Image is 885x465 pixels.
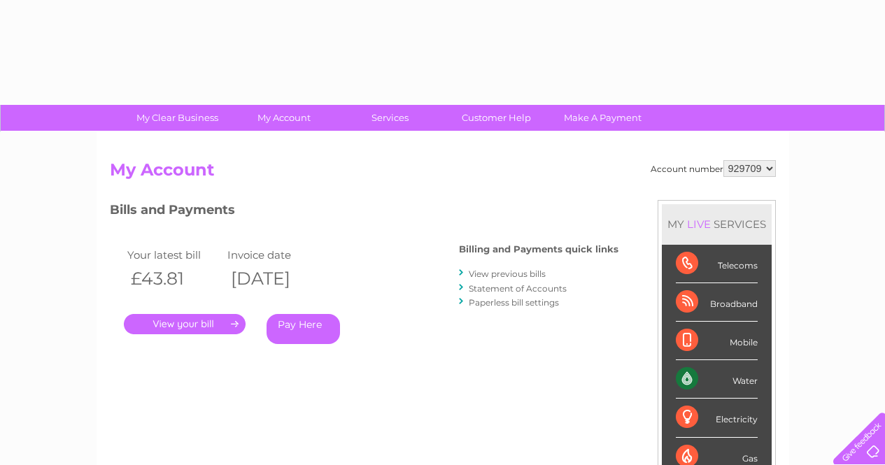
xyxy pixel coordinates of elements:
[469,297,559,308] a: Paperless bill settings
[651,160,776,177] div: Account number
[110,160,776,187] h2: My Account
[124,264,225,293] th: £43.81
[267,314,340,344] a: Pay Here
[676,245,758,283] div: Telecoms
[224,264,325,293] th: [DATE]
[110,200,618,224] h3: Bills and Payments
[439,105,554,131] a: Customer Help
[545,105,660,131] a: Make A Payment
[676,322,758,360] div: Mobile
[469,269,546,279] a: View previous bills
[676,399,758,437] div: Electricity
[120,105,235,131] a: My Clear Business
[124,245,225,264] td: Your latest bill
[469,283,567,294] a: Statement of Accounts
[676,360,758,399] div: Water
[459,244,618,255] h4: Billing and Payments quick links
[332,105,448,131] a: Services
[676,283,758,322] div: Broadband
[224,245,325,264] td: Invoice date
[226,105,341,131] a: My Account
[684,217,714,231] div: LIVE
[662,204,772,244] div: MY SERVICES
[124,314,246,334] a: .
